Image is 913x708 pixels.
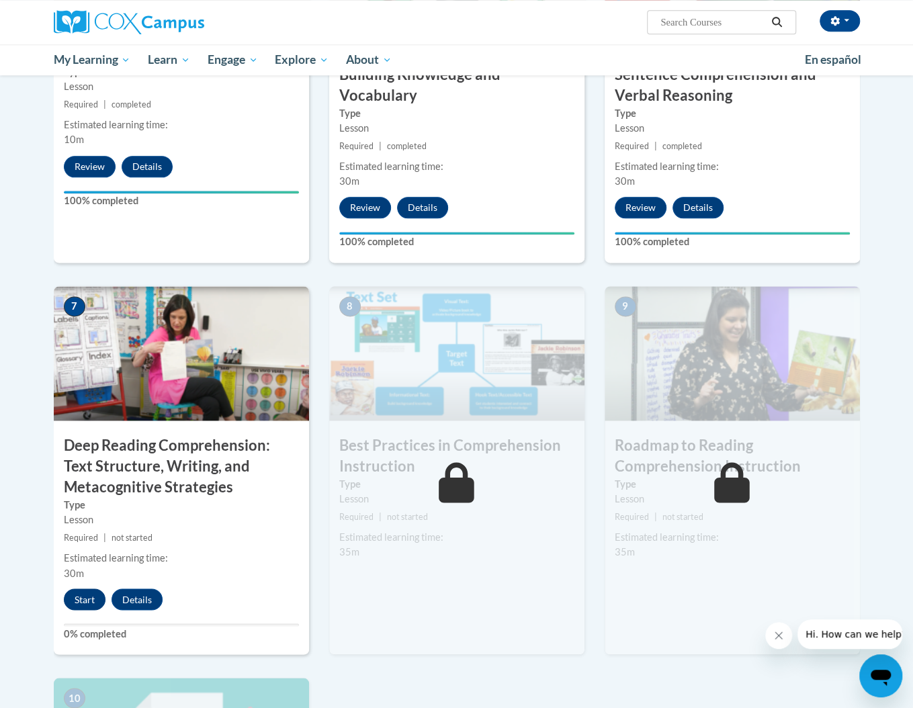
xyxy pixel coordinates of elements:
label: 0% completed [64,626,299,641]
button: Review [339,197,391,218]
div: Lesson [615,492,850,506]
span: | [654,512,657,522]
span: Explore [275,52,329,68]
label: Type [339,477,574,492]
span: 7 [64,296,85,316]
div: Your progress [64,191,299,193]
label: 100% completed [615,234,850,249]
iframe: Close message [765,622,792,649]
iframe: Button to launch messaging window [859,654,902,697]
div: Lesson [64,79,299,94]
span: not started [662,512,703,522]
button: Details [112,588,163,610]
span: completed [112,99,151,109]
button: Search [767,14,787,30]
span: 30m [615,175,635,187]
div: Estimated learning time: [615,530,850,545]
span: Required [339,512,374,522]
span: Required [64,533,98,543]
span: | [103,533,106,543]
img: Course Image [329,286,584,421]
a: Cox Campus [54,10,309,34]
a: Explore [266,44,337,75]
div: Lesson [339,121,574,136]
span: 35m [615,546,635,558]
button: Review [64,156,116,177]
span: | [379,141,382,151]
h3: Deep Reading Comprehension: Text Structure, Writing, and Metacognitive Strategies [54,435,309,497]
span: 9 [615,296,636,316]
span: Required [64,99,98,109]
span: About [346,52,392,68]
div: Your progress [615,232,850,234]
div: Estimated learning time: [64,551,299,566]
input: Search Courses [659,14,767,30]
button: Details [672,197,724,218]
label: 100% completed [64,193,299,208]
iframe: Message from company [797,619,902,649]
a: Engage [199,44,267,75]
img: Course Image [605,286,860,421]
span: My Learning [53,52,130,68]
span: 8 [339,296,361,316]
label: Type [615,477,850,492]
a: My Learning [45,44,140,75]
h3: Best Practices in Comprehension Instruction [329,435,584,477]
div: Estimated learning time: [339,530,574,545]
span: 10 [64,688,85,708]
a: About [337,44,400,75]
label: Type [615,106,850,121]
div: Main menu [34,44,880,75]
span: completed [387,141,427,151]
div: Your progress [339,232,574,234]
button: Review [615,197,666,218]
span: | [379,512,382,522]
label: 100% completed [339,234,574,249]
span: completed [662,141,702,151]
button: Details [122,156,173,177]
span: 30m [339,175,359,187]
span: Required [615,141,649,151]
span: | [103,99,106,109]
span: 30m [64,567,84,578]
span: Required [339,141,374,151]
div: Lesson [64,513,299,527]
span: Engage [208,52,258,68]
span: Learn [148,52,190,68]
img: Cox Campus [54,10,204,34]
span: | [654,141,657,151]
span: not started [112,533,153,543]
div: Lesson [615,121,850,136]
h3: Roadmap to Reading Comprehension Instruction [605,435,860,477]
span: Hi. How can we help? [8,9,109,20]
button: Start [64,588,105,610]
span: Required [615,512,649,522]
span: not started [387,512,428,522]
label: Type [64,498,299,513]
label: Type [339,106,574,121]
span: En español [805,52,861,67]
span: 35m [339,546,359,558]
button: Account Settings [820,10,860,32]
div: Estimated learning time: [339,159,574,174]
div: Lesson [339,492,574,506]
div: Estimated learning time: [615,159,850,174]
span: 10m [64,134,84,145]
button: Details [397,197,448,218]
a: Learn [139,44,199,75]
img: Course Image [54,286,309,421]
a: En español [796,46,870,74]
div: Estimated learning time: [64,118,299,132]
